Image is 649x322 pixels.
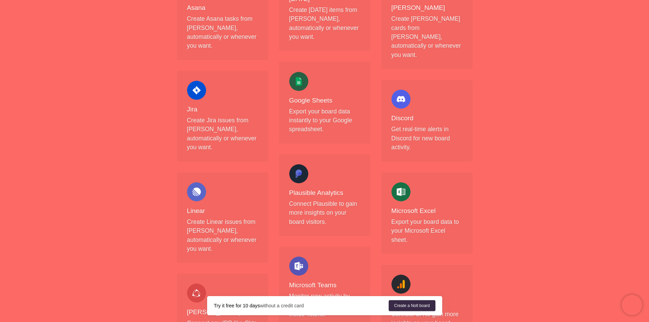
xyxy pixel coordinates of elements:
h4: Linear [187,207,258,215]
h4: Microsoft Excel [391,207,462,215]
p: Create Asana tasks from [PERSON_NAME], automatically or whenever you want. [187,14,258,50]
h4: Jira [187,105,258,114]
p: Create Jira issues from [PERSON_NAME], automatically or whenever you want. [187,116,258,152]
p: Monitor new activity by receiving real-time alerts inside Teams. [289,292,360,319]
p: Export your board data to your Microsoft Excel sheet. [391,217,462,244]
div: without a credit card [214,302,389,309]
strong: Try it free for 10 days [214,303,260,308]
h4: Discord [391,114,462,123]
h4: Microsoft Teams [289,281,360,290]
h4: [PERSON_NAME] [391,4,462,12]
h4: Plausible Analytics [289,189,360,197]
iframe: Chatra live chat [622,295,642,315]
p: Get real-time alerts in Discord for new board activity. [391,125,462,152]
p: Create [PERSON_NAME] cards from [PERSON_NAME], automatically or whenever you want. [391,14,462,59]
a: Create a Nolt board [389,300,435,311]
p: Export your board data instantly to your Google spreadsheet. [289,107,360,134]
h4: Google Sheets [289,96,360,105]
p: Create [DATE] items from [PERSON_NAME], automatically or whenever you want. [289,5,360,42]
p: Connect Plausible to gain more insights on your board visitors. [289,199,360,226]
p: Create Linear issues from [PERSON_NAME], automatically or whenever you want. [187,217,258,254]
h4: Asana [187,4,258,12]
